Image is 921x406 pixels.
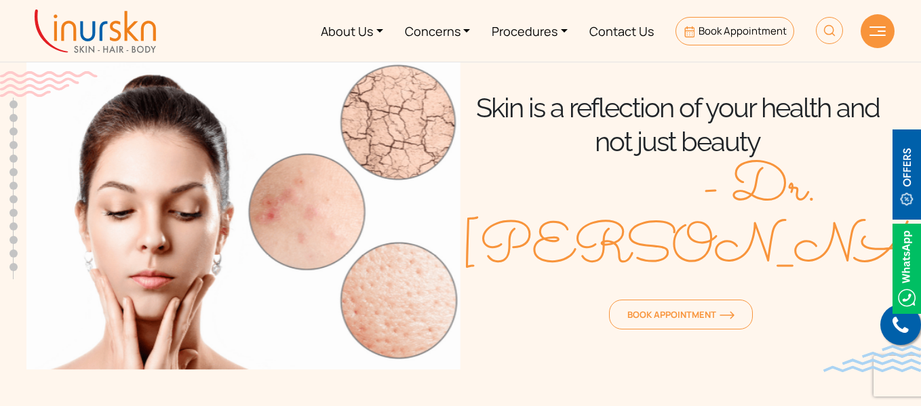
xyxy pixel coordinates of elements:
img: HeaderSearch [816,17,843,44]
a: Book Appointmentorange-arrow [609,300,753,329]
span: Book Appointment [699,24,787,38]
a: Concerns [394,5,482,56]
a: Whatsappicon [893,260,921,275]
a: Procedures [481,5,579,56]
img: orange-arrow [720,311,734,319]
img: Whatsappicon [893,224,921,314]
a: Book Appointment [675,17,794,45]
span: Book Appointment [627,308,734,321]
img: Banner Image [26,54,460,369]
div: Skin is a reflection of your health and not just beauty [460,91,895,159]
a: Contact Us [579,5,665,56]
a: About Us [310,5,394,56]
img: offerBt [893,129,921,220]
img: hamLine.svg [869,26,886,36]
img: inurskn-logo [35,9,156,53]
